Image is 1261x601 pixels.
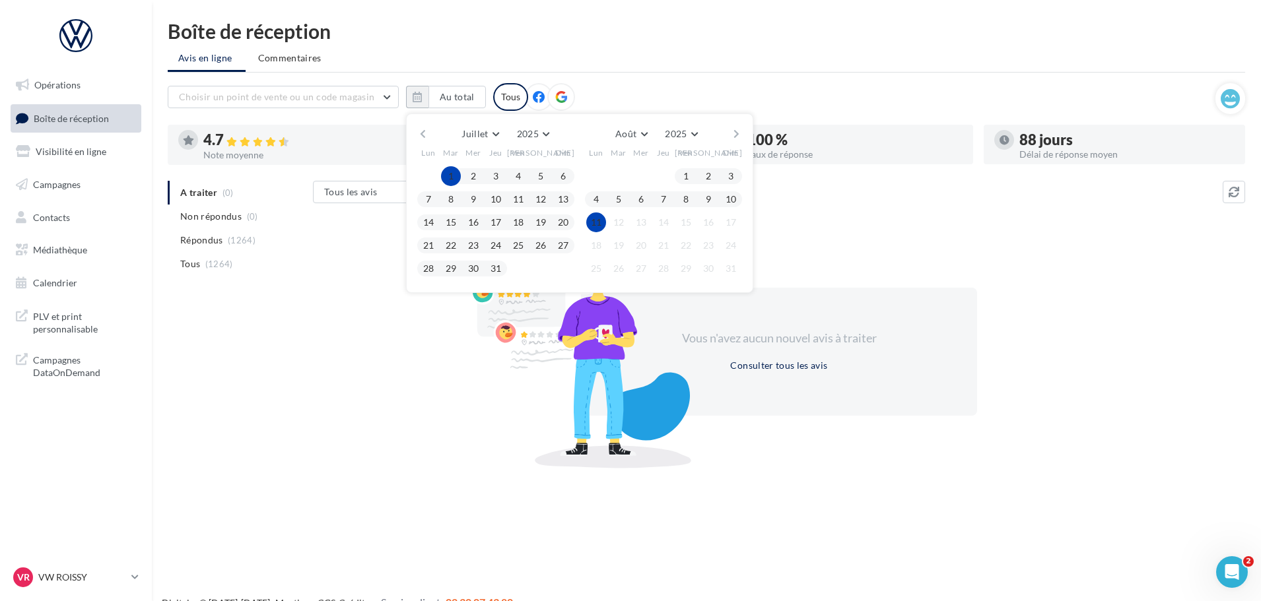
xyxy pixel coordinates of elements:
[615,128,636,139] span: Août
[654,212,673,232] button: 14
[721,259,741,278] button: 31
[553,236,573,255] button: 27
[699,166,718,186] button: 2
[721,189,741,209] button: 10
[8,71,144,99] a: Opérations
[228,235,256,245] span: (1264)
[553,166,573,186] button: 6
[406,86,486,108] button: Au total
[589,147,603,158] span: Lun
[33,179,81,190] span: Campagnes
[631,259,651,278] button: 27
[586,259,606,278] button: 25
[486,212,506,232] button: 17
[675,147,743,158] span: [PERSON_NAME]
[517,128,539,139] span: 2025
[609,236,629,255] button: 19
[633,147,649,158] span: Mer
[531,236,551,255] button: 26
[33,351,136,379] span: Campagnes DataOnDemand
[36,146,106,157] span: Visibilité en ligne
[725,358,833,373] button: Consulter tous les avis
[419,189,438,209] button: 7
[180,210,242,223] span: Non répondus
[611,147,627,158] span: Mar
[721,166,741,186] button: 3
[747,150,963,159] div: Taux de réponse
[586,189,606,209] button: 4
[456,125,504,143] button: Juillet
[1019,150,1235,159] div: Délai de réponse moyen
[553,189,573,209] button: 13
[8,269,144,297] a: Calendrier
[8,171,144,199] a: Campagnes
[421,147,436,158] span: Lun
[586,236,606,255] button: 18
[660,125,702,143] button: 2025
[8,104,144,133] a: Boîte de réception
[441,259,461,278] button: 29
[676,236,696,255] button: 22
[631,236,651,255] button: 20
[441,212,461,232] button: 15
[419,236,438,255] button: 21
[486,166,506,186] button: 3
[699,236,718,255] button: 23
[665,128,687,139] span: 2025
[465,147,481,158] span: Mer
[38,571,126,584] p: VW ROISSY
[486,189,506,209] button: 10
[486,236,506,255] button: 24
[676,166,696,186] button: 1
[676,259,696,278] button: 29
[11,565,141,590] a: VR VW ROISSY
[180,257,200,270] span: Tous
[441,166,461,186] button: 1
[654,189,673,209] button: 7
[168,86,399,108] button: Choisir un point de vente ou un code magasin
[34,112,109,123] span: Boîte de réception
[665,330,893,347] div: Vous n'avez aucun nouvel avis à traiter
[463,259,483,278] button: 30
[8,302,144,341] a: PLV et print personnalisable
[531,189,551,209] button: 12
[205,259,233,269] span: (1264)
[699,189,718,209] button: 9
[508,236,528,255] button: 25
[721,212,741,232] button: 17
[699,212,718,232] button: 16
[609,212,629,232] button: 12
[247,211,258,222] span: (0)
[33,277,77,288] span: Calendrier
[508,212,528,232] button: 18
[17,571,30,584] span: VR
[676,189,696,209] button: 8
[419,259,438,278] button: 28
[609,189,629,209] button: 5
[33,307,136,336] span: PLV et print personnalisable
[8,236,144,264] a: Médiathèque
[512,125,555,143] button: 2025
[419,212,438,232] button: 14
[486,259,506,278] button: 31
[441,236,461,255] button: 22
[1243,556,1254,567] span: 2
[203,133,419,148] div: 4.7
[657,147,670,158] span: Jeu
[586,212,606,232] button: 11
[461,128,488,139] span: Juillet
[8,204,144,232] a: Contacts
[610,125,652,143] button: Août
[463,166,483,186] button: 2
[428,86,486,108] button: Au total
[168,21,1245,41] div: Boîte de réception
[553,212,573,232] button: 20
[180,234,223,247] span: Répondus
[33,211,70,222] span: Contacts
[555,147,571,158] span: Dim
[531,212,551,232] button: 19
[676,212,696,232] button: 15
[531,166,551,186] button: 5
[721,236,741,255] button: 24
